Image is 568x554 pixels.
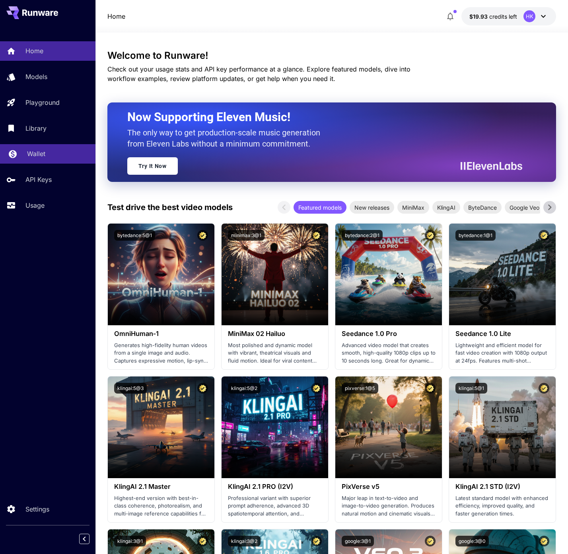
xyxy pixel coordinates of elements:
div: ByteDance [463,201,502,214]
button: bytedance:2@1 [342,230,383,241]
p: Generates high-fidelity human videos from a single image and audio. Captures expressive motion, l... [114,342,208,365]
button: Certified Model – Vetted for best performance and includes a commercial license. [539,383,549,394]
p: The only way to get production-scale music generation from Eleven Labs without a minimum commitment. [127,127,326,149]
p: Advanced video model that creates smooth, high-quality 1080p clips up to 10 seconds long. Great f... [342,342,436,365]
a: Home [107,12,125,21]
button: klingai:5@3 [114,383,147,394]
div: Featured models [294,201,346,214]
div: New releases [350,201,394,214]
button: Certified Model – Vetted for best performance and includes a commercial license. [197,230,208,241]
button: klingai:3@2 [228,536,261,546]
p: Library [25,124,47,133]
h3: KlingAI 2.1 Master [114,483,208,490]
h3: KlingAI 2.1 PRO (I2V) [228,483,322,490]
p: API Keys [25,175,52,184]
span: Check out your usage stats and API key performance at a glance. Explore featured models, dive int... [107,65,410,83]
div: Collapse sidebar [85,532,95,546]
img: alt [108,224,214,325]
div: Google Veo [505,201,544,214]
h3: OmniHuman‑1 [114,330,208,338]
button: bytedance:1@1 [455,230,496,241]
p: Highest-end version with best-in-class coherence, photorealism, and multi-image reference capabil... [114,494,208,518]
button: Certified Model – Vetted for best performance and includes a commercial license. [425,536,436,546]
h3: MiniMax 02 Hailuo [228,330,322,338]
p: Playground [25,98,60,107]
p: Most polished and dynamic model with vibrant, theatrical visuals and fluid motion. Ideal for vira... [228,342,322,365]
div: KlingAI [432,201,460,214]
p: Settings [25,504,49,514]
button: google:3@1 [342,536,374,546]
img: alt [335,224,442,325]
div: MiniMax [397,201,429,214]
button: Certified Model – Vetted for best performance and includes a commercial license. [425,383,436,394]
a: Try It Now [127,157,178,175]
h3: KlingAI 2.1 STD (I2V) [455,483,549,490]
h2: Now Supporting Eleven Music! [127,110,517,125]
span: credits left [489,13,517,20]
p: Professional variant with superior prompt adherence, advanced 3D spatiotemporal attention, and ci... [228,494,322,518]
img: alt [108,376,214,478]
span: Featured models [294,203,346,212]
button: klingai:5@2 [228,383,261,394]
span: New releases [350,203,394,212]
nav: breadcrumb [107,12,125,21]
p: Models [25,72,47,81]
img: alt [449,224,556,325]
p: Lightweight and efficient model for fast video creation with 1080p output at 24fps. Features mult... [455,342,549,365]
button: Certified Model – Vetted for best performance and includes a commercial license. [311,536,322,546]
button: pixverse:1@5 [342,383,378,394]
h3: Seedance 1.0 Lite [455,330,549,338]
h3: Seedance 1.0 Pro [342,330,436,338]
img: alt [449,376,556,478]
button: Certified Model – Vetted for best performance and includes a commercial license. [539,536,549,546]
button: klingai:5@1 [455,383,487,394]
p: Usage [25,201,45,210]
span: KlingAI [432,203,460,212]
button: klingai:3@1 [114,536,146,546]
p: Wallet [27,149,45,158]
button: google:3@0 [455,536,489,546]
div: $19.9262 [469,12,517,21]
img: alt [335,376,442,478]
button: Certified Model – Vetted for best performance and includes a commercial license. [197,383,208,394]
span: MiniMax [397,203,429,212]
h3: PixVerse v5 [342,483,436,490]
button: Certified Model – Vetted for best performance and includes a commercial license. [311,230,322,241]
button: Collapse sidebar [79,534,89,544]
button: Certified Model – Vetted for best performance and includes a commercial license. [425,230,436,241]
img: alt [222,376,328,478]
button: Certified Model – Vetted for best performance and includes a commercial license. [311,383,322,394]
button: Certified Model – Vetted for best performance and includes a commercial license. [197,536,208,546]
span: ByteDance [463,203,502,212]
button: minimax:3@1 [228,230,265,241]
p: Latest standard model with enhanced efficiency, improved quality, and faster generation times. [455,494,549,518]
span: Google Veo [505,203,544,212]
p: Test drive the best video models [107,201,233,213]
div: HK [523,10,535,22]
p: Home [25,46,43,56]
button: Certified Model – Vetted for best performance and includes a commercial license. [539,230,549,241]
button: bytedance:5@1 [114,230,155,241]
img: alt [222,224,328,325]
button: $19.9262HK [461,7,556,25]
p: Major leap in text-to-video and image-to-video generation. Produces natural motion and cinematic ... [342,494,436,518]
h3: Welcome to Runware! [107,50,556,61]
span: $19.93 [469,13,489,20]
